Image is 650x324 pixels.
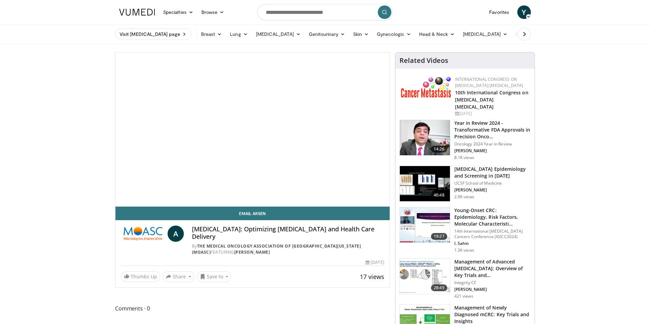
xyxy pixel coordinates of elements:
[349,27,373,41] a: Skin
[399,258,530,299] a: 28:49 Management of Advanced [MEDICAL_DATA]: Overview of Key Trials and… Integrity CE [PERSON_NAM...
[454,229,530,239] p: 14th International [MEDICAL_DATA] Cancers Conference (IGICC2024)
[455,76,523,88] a: International Congress on [MEDICAL_DATA] [MEDICAL_DATA]
[168,226,184,242] a: A
[454,280,530,285] p: Integrity CE
[454,120,530,140] h3: Year in Review 2024 - Transformative FDA Approvals in Precision Onco…
[401,76,452,98] img: 6ff8bc22-9509-4454-a4f8-ac79dd3b8976.png.150x105_q85_autocrop_double_scale_upscale_version-0.2.png
[485,5,513,19] a: Favorites
[399,207,530,253] a: 19:27 Young-Onset CRC: Epidemiology, Risk Factors, Molecular Characteristi… 14th International [M...
[197,271,232,282] button: Save to
[454,287,530,292] p: [PERSON_NAME]
[197,27,226,41] a: Breast
[454,141,530,147] p: Oncology 2024 Year in Review
[192,226,384,240] h4: [MEDICAL_DATA]: Optimizing [MEDICAL_DATA] and Health Care Delivery
[360,273,384,281] span: 17 views
[454,166,530,179] h3: [MEDICAL_DATA] Epidemiology and Screening in [DATE]
[192,243,361,255] a: The Medical Oncology Association of [GEOGRAPHIC_DATA][US_STATE] (MOASC)
[305,27,349,41] a: Genitourinary
[455,111,529,117] div: [DATE]
[454,207,530,227] h3: Young-Onset CRC: Epidemiology, Risk Factors, Molecular Characteristi…
[373,27,415,41] a: Gynecologic
[400,166,450,201] img: d3fc78f8-41f1-4380-9dfb-a9771e77df97.150x105_q85_crop-smart_upscale.jpg
[115,304,390,313] span: Comments 0
[234,249,270,255] a: [PERSON_NAME]
[454,294,473,299] p: 421 views
[454,194,474,200] p: 2.9K views
[121,226,165,242] img: The Medical Oncology Association of Southern California (MOASC)
[115,52,390,207] video-js: Video Player
[415,27,459,41] a: Head & Neck
[119,9,155,16] img: VuMedi Logo
[399,120,530,160] a: 14:26 Year in Review 2024 - Transformative FDA Approvals in Precision Onco… Oncology 2024 Year in...
[400,259,450,294] img: 1effa7b6-5838-4c12-ac81-928a8df6e8c4.150x105_q85_crop-smart_upscale.jpg
[400,207,450,242] img: b2155ba0-98ee-4ab1-8a77-c371c27a2004.150x105_q85_crop-smart_upscale.jpg
[366,259,384,265] div: [DATE]
[252,27,305,41] a: [MEDICAL_DATA]
[454,187,530,193] p: [PERSON_NAME]
[459,27,512,41] a: [MEDICAL_DATA]
[431,233,447,240] span: 19:27
[454,148,530,154] p: [PERSON_NAME]
[454,155,474,160] p: 8.1K views
[115,207,390,220] a: Email Arsen
[454,181,530,186] p: UCSF School of Medicine
[121,271,160,282] a: Thumbs Up
[399,166,530,202] a: 40:48 [MEDICAL_DATA] Epidemiology and Screening in [DATE] UCSF School of Medicine [PERSON_NAME] 2...
[431,284,447,291] span: 28:49
[454,248,474,253] p: 1.3K views
[400,120,450,155] img: 22cacae0-80e8-46c7-b946-25cff5e656fa.150x105_q85_crop-smart_upscale.jpg
[192,243,384,255] div: By FEATURING
[257,4,393,20] input: Search topics, interventions
[226,27,252,41] a: Lung
[431,146,447,153] span: 14:26
[115,28,191,40] a: Visit [MEDICAL_DATA] page
[163,271,194,282] button: Share
[399,56,448,65] h4: Related Videos
[197,5,229,19] a: Browse
[454,258,530,279] h3: Management of Advanced [MEDICAL_DATA]: Overview of Key Trials and…
[159,5,197,19] a: Specialties
[517,5,531,19] a: Y
[455,89,528,110] a: 10th International Congress on [MEDICAL_DATA] [MEDICAL_DATA]
[454,241,530,246] p: I. Sahin
[431,192,447,199] span: 40:48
